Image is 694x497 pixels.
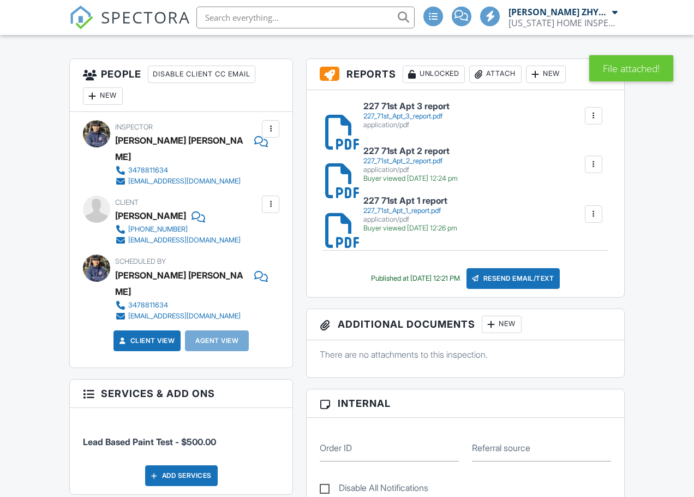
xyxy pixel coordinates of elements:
[70,59,292,112] h3: People
[472,442,530,454] label: Referral source
[482,316,522,333] div: New
[508,7,609,17] div: [PERSON_NAME] ZHYGIR
[115,235,241,246] a: [EMAIL_ADDRESS][DOMAIN_NAME]
[526,66,566,83] div: New
[145,465,218,486] div: Add Services
[69,15,190,38] a: SPECTORA
[115,176,259,187] a: [EMAIL_ADDRESS][DOMAIN_NAME]
[363,146,458,156] h6: 227 71st Apt 2 report
[320,442,352,454] label: Order ID
[70,380,292,408] h3: Services & Add ons
[363,196,457,233] a: 227 71st Apt 1 report 227_71st_Apt_1_report.pdf application/pdf Buyer viewed [DATE] 12:26 pm
[69,5,93,29] img: The Best Home Inspection Software - Spectora
[83,436,216,447] span: Lead Based Paint Test - $500.00
[115,165,259,176] a: 3478811634
[115,257,166,265] span: Scheduled By
[363,102,450,129] a: 227 71st Apt 3 report 227_71st_Apt_3_report.pdf application/pdf
[320,483,428,496] label: Disable All Notifications
[101,5,190,28] span: SPECTORA
[363,206,457,215] div: 227_71st_Apt_1_report.pdf
[466,268,560,289] div: Resend Email/Text
[115,208,186,224] div: [PERSON_NAME]
[363,165,458,174] div: application/pdf
[115,311,259,322] a: [EMAIL_ADDRESS][DOMAIN_NAME]
[363,146,458,183] a: 227 71st Apt 2 report 227_71st_Apt_2_report.pdf application/pdf Buyer viewed [DATE] 12:24 pm
[363,121,450,129] div: application/pdf
[196,7,415,28] input: Search everything...
[115,123,153,131] span: Inspector
[363,112,450,121] div: 227_71st_Apt_3_report.pdf
[117,335,175,346] a: Client View
[403,66,465,83] div: Unlocked
[307,309,624,340] h3: Additional Documents
[115,267,249,300] div: [PERSON_NAME] [PERSON_NAME]
[115,132,249,165] div: [PERSON_NAME] [PERSON_NAME]
[115,224,241,235] a: [PHONE_NUMBER]
[363,174,458,183] div: Buyer viewed [DATE] 12:24 pm
[128,312,241,321] div: [EMAIL_ADDRESS][DOMAIN_NAME]
[128,236,241,245] div: [EMAIL_ADDRESS][DOMAIN_NAME]
[589,55,673,81] div: File attached!
[128,166,168,175] div: 3478811634
[128,301,168,310] div: 3478811634
[307,389,624,418] h3: Internal
[469,66,522,83] div: Attach
[320,348,611,360] p: There are no attachments to this inspection.
[363,157,458,165] div: 227_71st_Apt_2_report.pdf
[508,17,618,28] div: NEW YORK HOME INSPECTIONS
[363,215,457,224] div: application/pdf
[148,66,255,83] div: Disable Client CC Email
[83,87,123,105] div: New
[307,59,624,90] h3: Reports
[83,416,279,457] li: Service: Lead Based Paint Test
[128,225,188,234] div: [PHONE_NUMBER]
[128,177,241,186] div: [EMAIL_ADDRESS][DOMAIN_NAME]
[363,196,457,206] h6: 227 71st Apt 1 report
[115,198,139,206] span: Client
[363,224,457,233] div: Buyer viewed [DATE] 12:26 pm
[363,102,450,111] h6: 227 71st Apt 3 report
[371,274,460,283] div: Published at [DATE] 12:21 PM
[115,300,259,311] a: 3478811634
